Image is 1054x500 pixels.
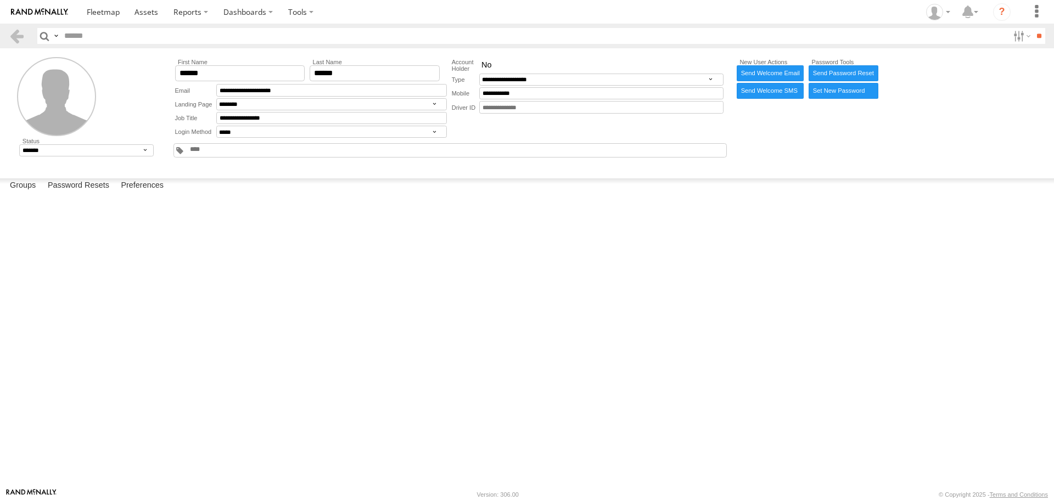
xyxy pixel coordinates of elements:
a: Back to previous Page [9,28,25,44]
label: Type [452,74,479,86]
img: rand-logo.svg [11,8,68,16]
i: ? [993,3,1011,21]
div: Version: 306.00 [477,491,519,498]
label: Password Tools [809,59,878,65]
label: Mobile [452,87,479,100]
label: Groups [4,178,41,194]
label: Landing Page [175,98,216,110]
label: Email [175,84,216,97]
label: Manually enter new password [809,83,878,99]
div: © Copyright 2025 - [939,491,1048,498]
a: Send Welcome Email [737,65,804,81]
label: New User Actions [737,59,804,65]
label: Last Name [310,59,440,65]
a: Visit our Website [6,489,57,500]
label: First Name [175,59,305,65]
label: Account Holder [452,59,479,72]
label: Search Filter Options [1009,28,1033,44]
a: Send Password Reset [809,65,878,81]
label: Job Title [175,112,216,125]
span: No [481,60,491,70]
label: Search Query [52,28,60,44]
label: Preferences [115,178,169,194]
a: Terms and Conditions [990,491,1048,498]
a: Send Welcome SMS [737,83,804,99]
label: Login Method [175,126,216,138]
label: Password Resets [42,178,115,194]
label: Driver ID [452,101,479,114]
div: Nathan Stone [922,4,954,20]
